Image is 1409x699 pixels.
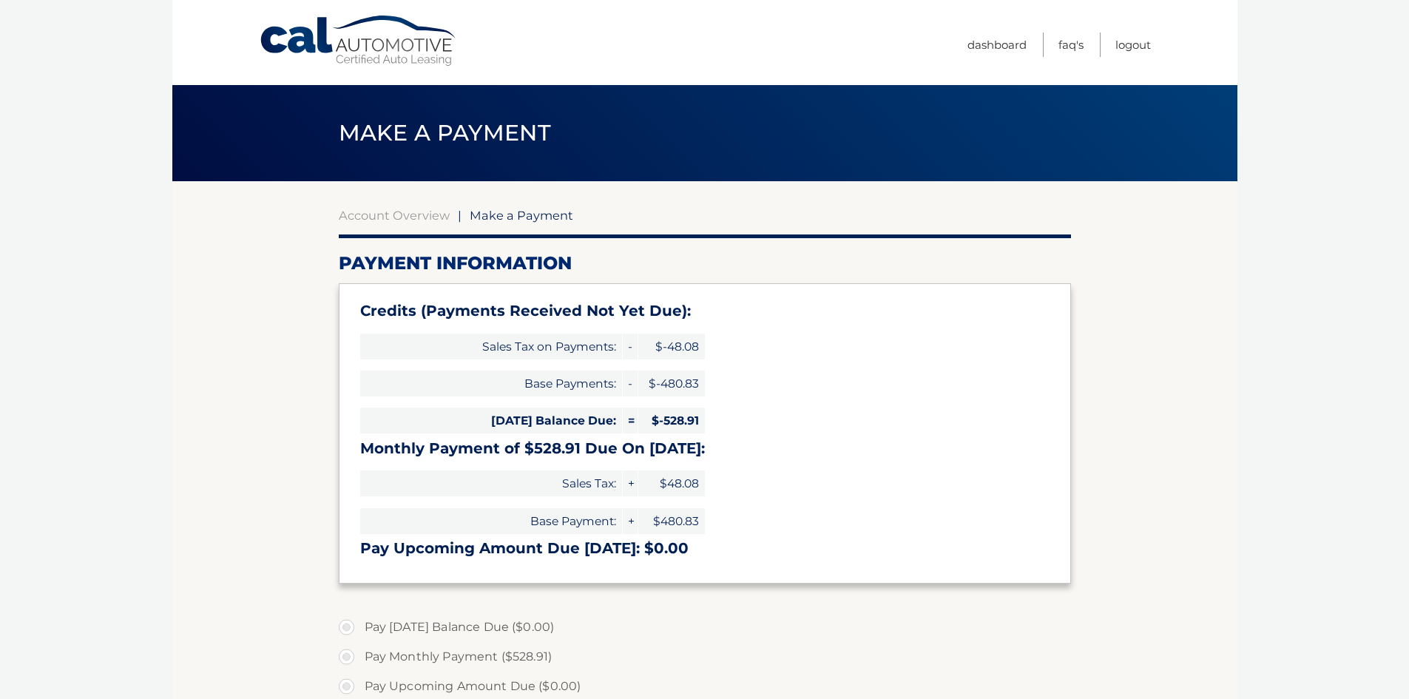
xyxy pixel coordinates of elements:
span: Sales Tax: [360,470,622,496]
span: - [623,334,638,359]
h3: Credits (Payments Received Not Yet Due): [360,302,1050,320]
a: Logout [1115,33,1151,57]
span: [DATE] Balance Due: [360,408,622,433]
label: Pay Monthly Payment ($528.91) [339,642,1071,672]
span: $-528.91 [638,408,705,433]
span: $-480.83 [638,371,705,396]
span: + [623,470,638,496]
span: = [623,408,638,433]
span: - [623,371,638,396]
span: $48.08 [638,470,705,496]
span: | [458,208,462,223]
h2: Payment Information [339,252,1071,274]
span: Make a Payment [470,208,573,223]
span: Base Payments: [360,371,622,396]
span: $480.83 [638,508,705,534]
span: Sales Tax on Payments: [360,334,622,359]
h3: Monthly Payment of $528.91 Due On [DATE]: [360,439,1050,458]
a: FAQ's [1058,33,1084,57]
h3: Pay Upcoming Amount Due [DATE]: $0.00 [360,539,1050,558]
span: + [623,508,638,534]
label: Pay [DATE] Balance Due ($0.00) [339,612,1071,642]
span: $-48.08 [638,334,705,359]
span: Base Payment: [360,508,622,534]
span: Make a Payment [339,119,551,146]
a: Account Overview [339,208,450,223]
a: Dashboard [967,33,1027,57]
a: Cal Automotive [259,15,459,67]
